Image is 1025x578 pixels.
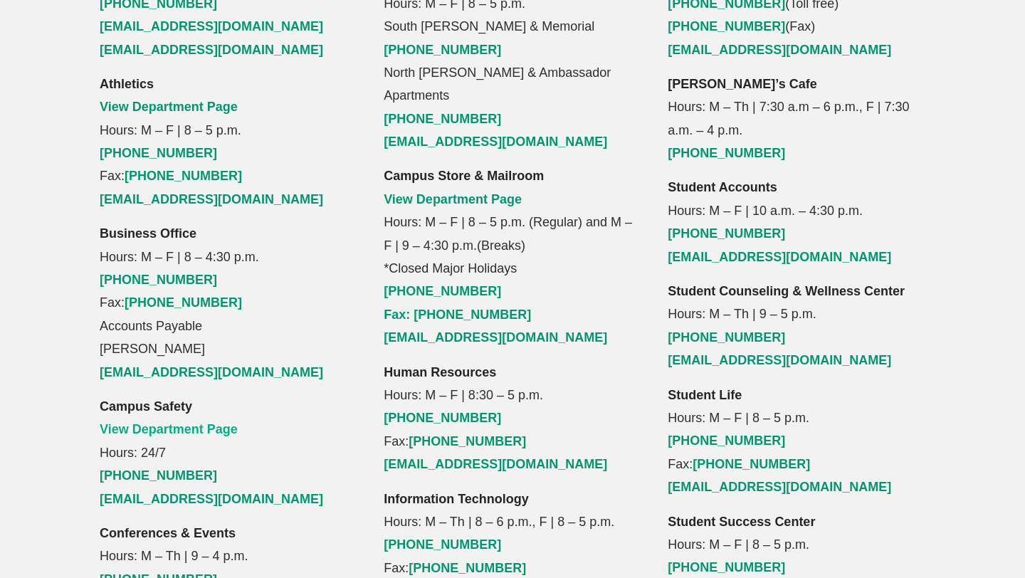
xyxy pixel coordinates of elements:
strong: Campus Safety [100,399,192,414]
p: Hours: M – F | 10 a.m. – 4:30 p.m. [668,176,925,268]
a: [EMAIL_ADDRESS][DOMAIN_NAME] [668,43,891,57]
a: View Department Page [100,422,238,436]
a: [PHONE_NUMBER] [668,433,785,448]
a: View Department Page [100,100,238,114]
a: [EMAIL_ADDRESS][DOMAIN_NAME] [668,250,891,264]
a: [PHONE_NUMBER] [125,169,242,183]
a: [PHONE_NUMBER] [384,537,501,552]
a: [EMAIL_ADDRESS][DOMAIN_NAME] [100,365,323,379]
a: [EMAIL_ADDRESS][DOMAIN_NAME] [384,330,607,345]
p: Hours: M – F | 8 – 4:30 p.m. Fax: Accounts Payable [PERSON_NAME] [100,222,357,384]
a: [PHONE_NUMBER] [668,560,785,574]
a: [PHONE_NUMBER] [384,284,501,298]
strong: [PERSON_NAME]’s Cafe [668,77,816,91]
strong: Business Office [100,226,196,241]
strong: Student Life [668,388,742,402]
a: [PHONE_NUMBER] [100,273,217,287]
a: [PHONE_NUMBER] [409,561,526,575]
a: [PHONE_NUMBER] [125,295,242,310]
strong: Campus Store & Mailroom [384,169,544,183]
a: [PHONE_NUMBER] [384,43,501,57]
p: Hours: M – F | 8 – 5 p.m. Fax: [668,384,925,499]
a: [EMAIL_ADDRESS][DOMAIN_NAME] [384,457,607,471]
strong: Student Accounts [668,180,777,194]
p: Hours: 24/7 [100,395,357,510]
a: Fax: [PHONE_NUMBER] [384,308,531,322]
a: [PHONE_NUMBER] [668,330,785,345]
a: [PHONE_NUMBER] [693,457,810,471]
a: [EMAIL_ADDRESS][DOMAIN_NAME] [100,43,323,57]
p: Hours: M – F | 8 – 5 p.m. (Regular) and M – F | 9 – 4:30 p.m.(Breaks) *Closed Major Holidays [384,164,641,349]
a: [PHONE_NUMBER] [668,146,785,160]
a: [PHONE_NUMBER] [409,434,526,448]
a: [EMAIL_ADDRESS][DOMAIN_NAME] [100,192,323,206]
p: Hours: M – F | 8:30 – 5 p.m. Fax: [384,361,641,476]
a: [EMAIL_ADDRESS][DOMAIN_NAME] [668,480,891,494]
strong: Conferences & Events [100,526,236,540]
a: [EMAIL_ADDRESS][DOMAIN_NAME] [384,135,607,149]
a: [PHONE_NUMBER] [100,146,217,160]
a: [PHONE_NUMBER] [384,411,501,425]
strong: Student Counseling & Wellness Center [668,284,905,298]
strong: Athletics [100,77,154,91]
p: Hours: M – F | 8 – 5 p.m. Fax: [100,73,357,211]
a: [PHONE_NUMBER] [668,19,785,33]
a: [PHONE_NUMBER] [384,112,501,126]
a: [EMAIL_ADDRESS][DOMAIN_NAME] [100,492,323,506]
a: [EMAIL_ADDRESS][DOMAIN_NAME] [668,353,891,367]
a: [PHONE_NUMBER] [100,468,217,483]
a: [EMAIL_ADDRESS][DOMAIN_NAME] [100,19,323,33]
strong: Student Success Center [668,515,815,529]
strong: Human Resources [384,365,496,379]
a: [PHONE_NUMBER] [668,226,785,241]
strong: Information Technology [384,492,529,506]
p: Hours: M – Th | 9 – 5 p.m. [668,280,925,372]
p: Hours: M – Th | 7:30 a.m – 6 p.m., F | 7:30 a.m. – 4 p.m. [668,73,925,165]
a: View Department Page [384,192,522,206]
